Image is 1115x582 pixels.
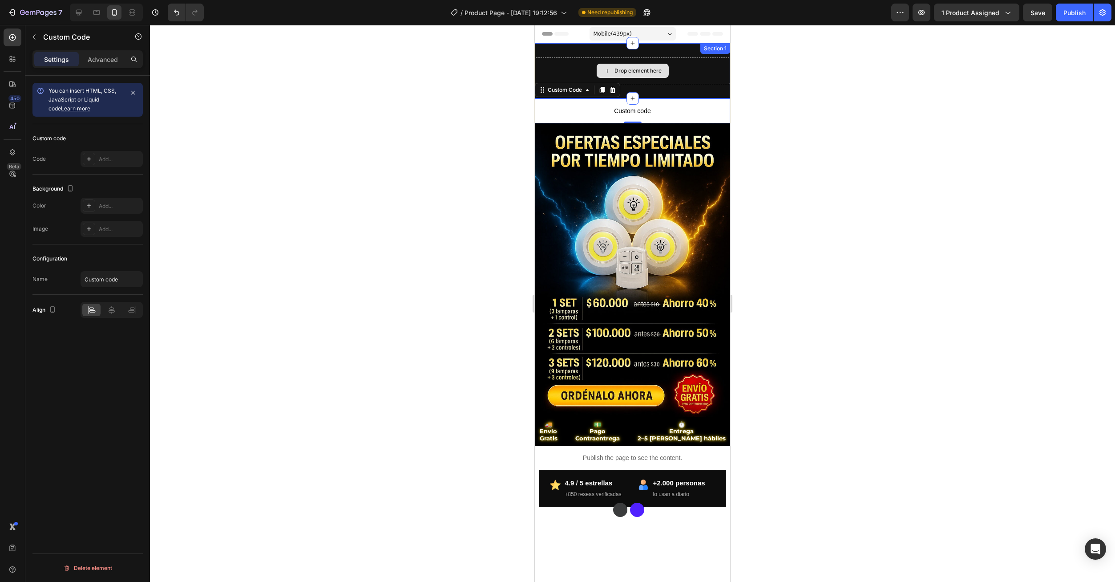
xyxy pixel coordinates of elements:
[535,25,730,582] iframe: Design area
[4,4,66,21] button: 7
[1030,9,1045,16] span: Save
[99,225,141,233] div: Add...
[32,183,76,195] div: Background
[1056,4,1093,21] button: Publish
[32,225,48,233] div: Image
[88,55,118,64] p: Advanced
[99,155,141,163] div: Add...
[465,8,557,17] span: Product Page - [DATE] 19:12:56
[44,55,69,64] p: Settings
[32,275,48,283] div: Name
[934,4,1019,21] button: 1 product assigned
[32,202,46,210] div: Color
[99,202,141,210] div: Add...
[7,163,21,170] div: Beta
[58,7,62,18] p: 7
[1023,4,1052,21] button: Save
[43,32,119,42] p: Custom Code
[32,155,46,163] div: Code
[61,105,90,112] a: Learn more
[32,255,67,263] div: Configuration
[63,563,112,574] div: Delete element
[587,8,633,16] span: Need republishing
[941,8,999,17] span: 1 product assigned
[1085,538,1106,560] div: Open Intercom Messenger
[48,87,116,112] span: You can insert HTML, CSS, JavaScript or Liquid code
[32,304,58,316] div: Align
[461,8,463,17] span: /
[8,95,21,102] div: 450
[32,561,143,575] button: Delete element
[1063,8,1086,17] div: Publish
[168,4,204,21] div: Undo/Redo
[32,134,66,142] div: Custom code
